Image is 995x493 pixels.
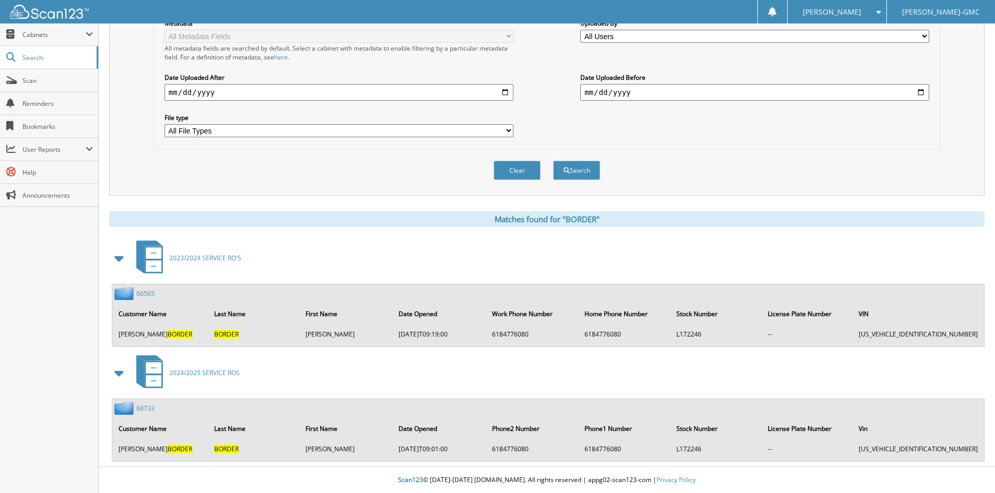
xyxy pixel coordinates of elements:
[22,99,93,108] span: Reminders
[99,467,995,493] div: © [DATE]-[DATE] [DOMAIN_NAME]. All rights reserved | appg02-scan123-com |
[487,418,578,439] th: Phone2 Number
[393,418,486,439] th: Date Opened
[10,5,89,19] img: scan123-logo-white.svg
[300,418,393,439] th: First Name
[579,440,671,458] td: 6184776080
[274,53,288,62] a: here
[113,303,208,324] th: Customer Name
[398,475,423,484] span: Scan123
[580,73,929,82] label: Date Uploaded Before
[853,303,983,324] th: VIN
[902,9,980,15] span: [PERSON_NAME]-GMC
[300,303,393,324] th: First Name
[114,287,136,300] img: folder2.png
[300,440,393,458] td: [PERSON_NAME]
[209,303,299,324] th: Last Name
[22,122,93,131] span: Bookmarks
[113,440,208,458] td: [PERSON_NAME]
[169,368,240,377] span: 2024/2025 SERVICE ROS
[671,326,761,343] td: L172246
[393,303,486,324] th: Date Opened
[165,44,513,62] div: All metadata fields are searched by default. Select a cabinet with metadata to enable filtering b...
[671,418,761,439] th: Stock Number
[214,444,239,453] span: BORDER
[853,440,983,458] td: [US_VEHICLE_IDENTIFICATION_NUMBER]
[22,145,86,154] span: User Reports
[487,326,578,343] td: 6184776080
[109,211,985,227] div: Matches found for "BORDER"
[393,326,486,343] td: [DATE]T09:19:00
[22,53,91,62] span: Search
[136,404,155,413] a: 68733
[209,418,299,439] th: Last Name
[130,352,240,393] a: 2024/2025 SERVICE ROS
[579,326,671,343] td: 6184776080
[393,440,486,458] td: [DATE]T09:01:00
[168,444,192,453] span: BORDER
[22,30,86,39] span: Cabinets
[580,84,929,101] input: end
[763,326,852,343] td: --
[136,289,155,298] a: 66565
[853,326,983,343] td: [US_VEHICLE_IDENTIFICATION_NUMBER]
[487,440,578,458] td: 6184776080
[22,191,93,200] span: Announcements
[114,402,136,415] img: folder2.png
[130,237,241,279] a: 2023/2024 SERVICE RO'S
[671,440,761,458] td: L172246
[22,168,93,177] span: Help
[165,84,513,101] input: start
[763,418,852,439] th: License Plate Number
[165,113,513,122] label: File type
[169,254,241,262] span: 2023/2024 SERVICE RO'S
[494,161,541,180] button: Clear
[853,418,983,439] th: Vin
[657,475,696,484] a: Privacy Policy
[579,303,671,324] th: Home Phone Number
[300,326,393,343] td: [PERSON_NAME]
[165,73,513,82] label: Date Uploaded After
[803,9,861,15] span: [PERSON_NAME]
[553,161,600,180] button: Search
[113,418,208,439] th: Customer Name
[579,418,671,439] th: Phone1 Number
[763,440,852,458] td: --
[214,330,239,339] span: BORDER
[487,303,578,324] th: Work Phone Number
[113,326,208,343] td: [PERSON_NAME]
[943,443,995,493] iframe: Chat Widget
[763,303,852,324] th: License Plate Number
[168,330,192,339] span: BORDER
[671,303,761,324] th: Stock Number
[22,76,93,85] span: Scan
